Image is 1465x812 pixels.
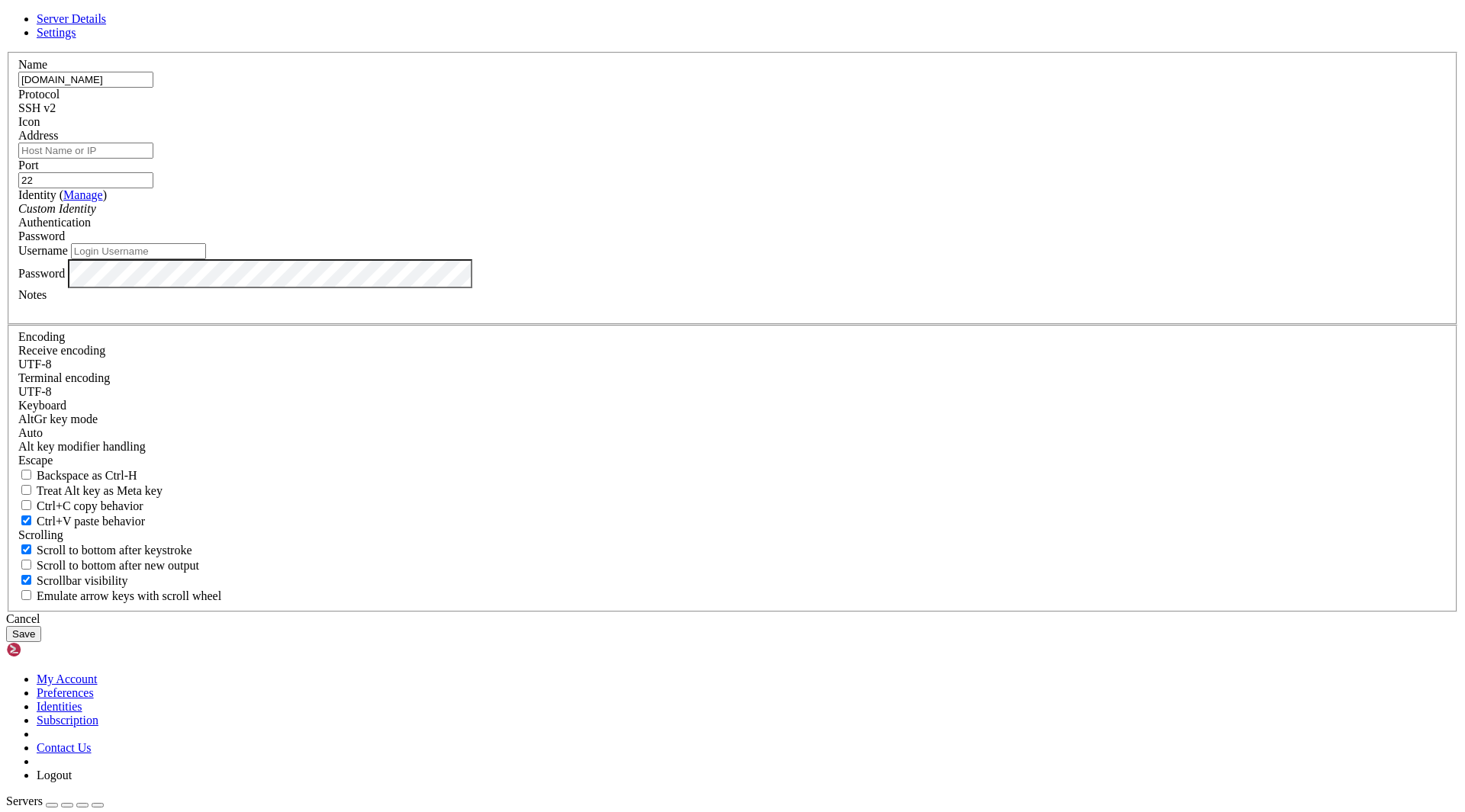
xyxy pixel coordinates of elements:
a: Logout [37,769,72,782]
span: SSH v2 [18,101,56,114]
label: Authentication [18,216,91,229]
div: Escape [18,454,1447,467]
div: Password [18,229,1447,243]
img: Shellngn [6,642,94,657]
label: Scrolling [18,528,63,541]
span: Emulate arrow keys with scroll wheel [37,589,221,602]
div: Cancel [6,612,1459,626]
a: Preferences [37,686,94,699]
a: Settings [37,26,76,39]
div: Custom Identity [18,202,1447,216]
div: SSH v2 [18,101,1447,115]
label: When using the alternative screen buffer, and DECCKM (Application Cursor Keys) is active, mouse w... [18,589,221,602]
span: Escape [18,454,53,467]
label: Whether to scroll to the bottom on any keystroke. [18,544,192,557]
a: My Account [37,672,98,685]
label: Name [18,58,47,71]
label: If true, the backspace should send BS ('\x08', aka ^H). Otherwise the backspace key should send '... [18,469,137,482]
span: Scroll to bottom after new output [37,559,199,572]
label: Whether the Alt key acts as a Meta key or as a distinct Alt key. [18,484,163,497]
a: Contact Us [37,741,92,754]
label: Address [18,129,58,142]
label: Protocol [18,88,60,101]
span: UTF-8 [18,385,52,398]
input: Server Name [18,72,153,88]
span: Backspace as Ctrl-H [37,469,137,482]
label: The vertical scrollbar mode. [18,574,128,587]
input: Host Name or IP [18,143,153,159]
input: Login Username [71,243,206,259]
label: Ctrl-C copies if true, send ^C to host if false. Ctrl-Shift-C sends ^C to host if true, copies if... [18,499,143,512]
label: Set the expected encoding for data received from the host. If the encodings do not match, visual ... [18,344,105,357]
input: Ctrl+V paste behavior [21,515,31,525]
label: Scroll to bottom after new output. [18,559,199,572]
input: Backspace as Ctrl-H [21,470,31,480]
label: Username [18,244,68,257]
span: Servers [6,794,43,807]
label: Controls how the Alt key is handled. Escape: Send an ESC prefix. 8-Bit: Add 128 to the typed char... [18,440,146,453]
a: Server Details [37,12,106,25]
label: Icon [18,115,40,128]
a: Servers [6,794,104,807]
span: Ctrl+C copy behavior [37,499,143,512]
span: Auto [18,426,43,439]
a: Subscription [37,714,98,727]
input: Ctrl+C copy behavior [21,500,31,510]
label: Identity [18,188,107,201]
button: Save [6,626,41,642]
label: Encoding [18,330,65,343]
label: Set the expected encoding for data received from the host. If the encodings do not match, visual ... [18,412,98,425]
span: Treat Alt key as Meta key [37,484,163,497]
label: Port [18,159,39,172]
label: Notes [18,288,47,301]
span: Password [18,229,65,242]
input: Scroll to bottom after keystroke [21,544,31,554]
label: Ctrl+V pastes if true, sends ^V to host if false. Ctrl+Shift+V sends ^V to host if true, pastes i... [18,515,145,528]
input: Scrollbar visibility [21,575,31,585]
span: UTF-8 [18,358,52,371]
input: Port Number [18,172,153,188]
input: Treat Alt key as Meta key [21,485,31,495]
span: Ctrl+V paste behavior [37,515,145,528]
input: Scroll to bottom after new output [21,560,31,570]
label: Keyboard [18,399,66,412]
label: The default terminal encoding. ISO-2022 enables character map translations (like graphics maps). ... [18,371,110,384]
input: Emulate arrow keys with scroll wheel [21,590,31,600]
span: ( ) [60,188,107,201]
span: Scroll to bottom after keystroke [37,544,192,557]
a: Identities [37,700,82,713]
i: Custom Identity [18,202,96,215]
div: Auto [18,426,1447,440]
div: UTF-8 [18,385,1447,399]
label: Password [18,266,65,279]
span: Scrollbar visibility [37,574,128,587]
div: UTF-8 [18,358,1447,371]
a: Manage [63,188,103,201]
